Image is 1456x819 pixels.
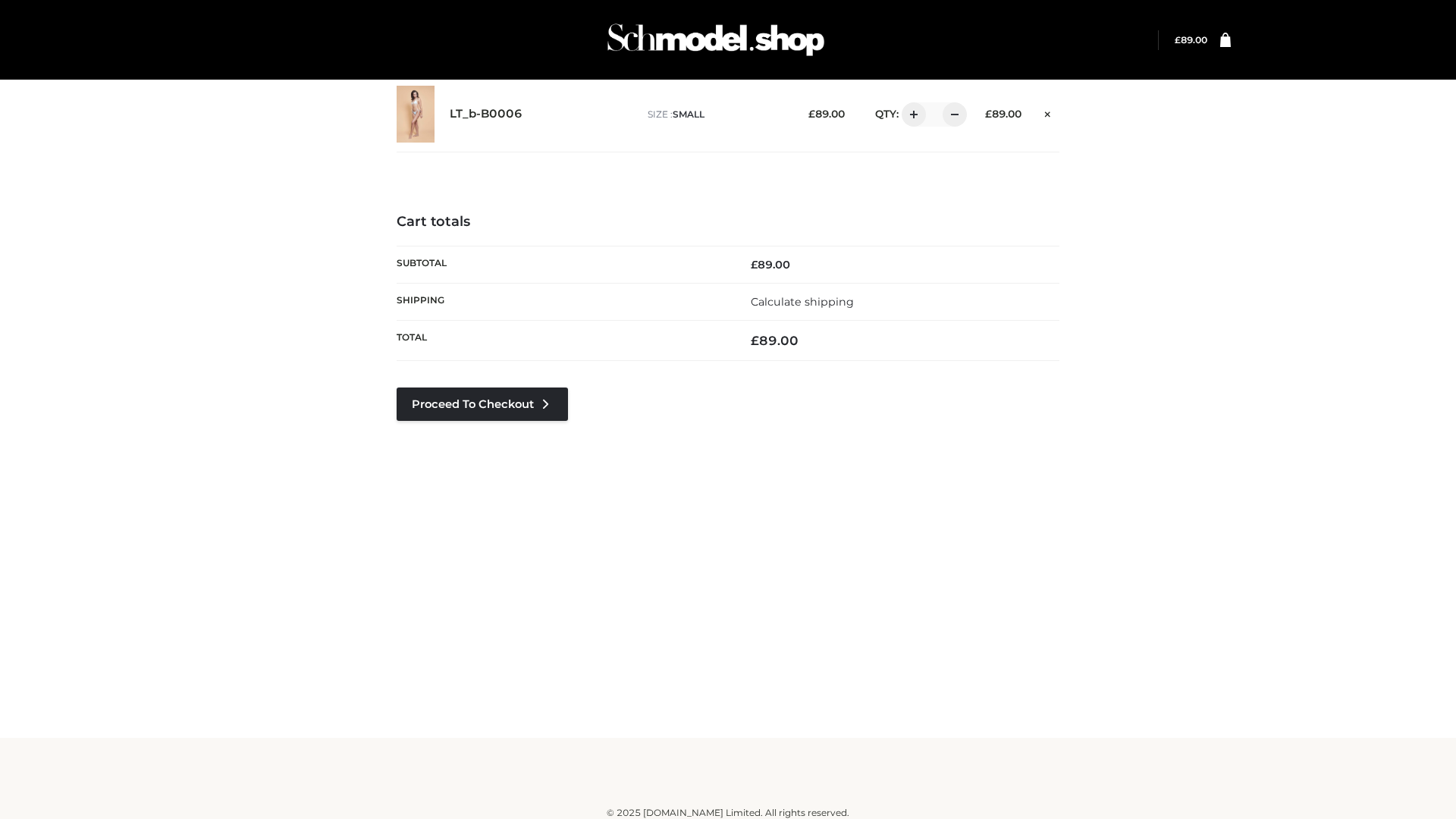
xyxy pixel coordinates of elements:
th: Total [397,321,728,361]
bdi: 89.00 [1175,34,1207,45]
h4: Cart totals [397,214,1059,231]
a: £89.00 [1175,34,1207,45]
th: Subtotal [397,246,728,283]
bdi: 89.00 [751,333,799,348]
a: Remove this item [1037,102,1059,122]
span: £ [751,258,758,271]
img: Schmodel Admin 964 [602,10,830,70]
bdi: 89.00 [985,108,1021,120]
span: SMALL [673,108,704,120]
div: QTY: [860,102,962,127]
span: £ [808,108,815,120]
th: Shipping [397,283,728,320]
span: £ [751,333,759,348]
bdi: 89.00 [751,258,790,271]
a: LT_b-B0006 [450,107,522,121]
span: £ [985,108,992,120]
p: size : [648,108,785,121]
a: Calculate shipping [751,295,854,309]
bdi: 89.00 [808,108,845,120]
span: £ [1175,34,1181,45]
a: Proceed to Checkout [397,388,568,421]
